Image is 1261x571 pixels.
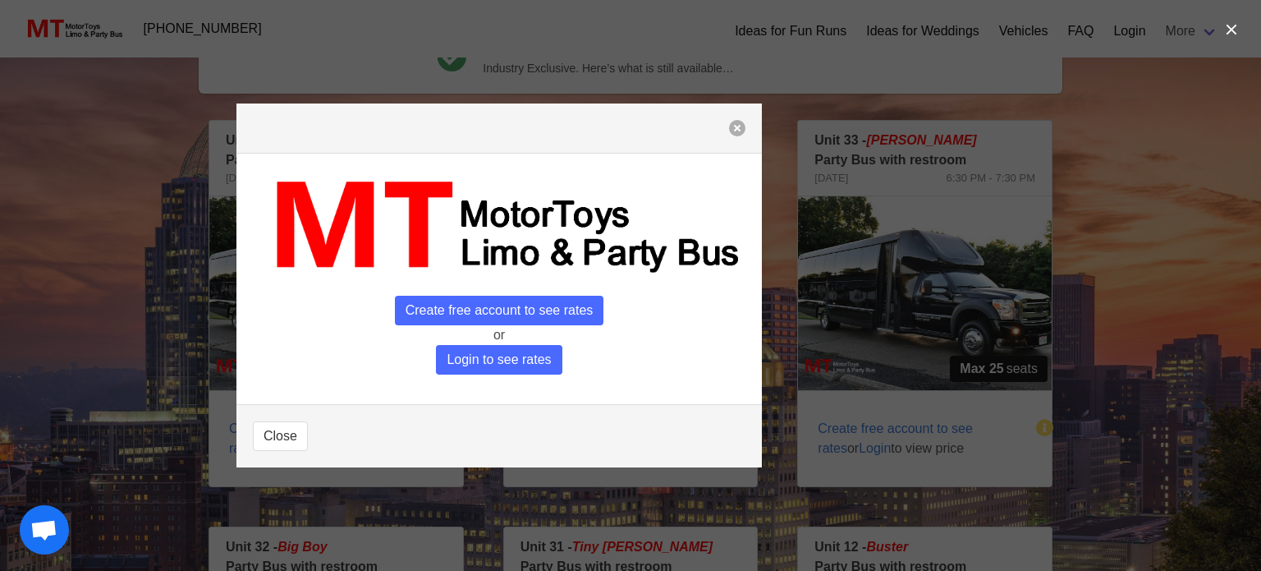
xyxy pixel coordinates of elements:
span: Login to see rates [436,345,562,375]
img: MT_logo_name.png [253,170,745,283]
span: Close [264,426,297,446]
span: Create free account to see rates [395,296,604,325]
p: or [253,325,745,345]
div: Open chat [20,505,69,555]
button: Close [253,421,308,451]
